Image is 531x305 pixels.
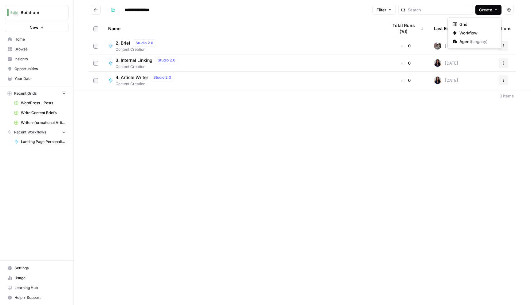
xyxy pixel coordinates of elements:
[14,76,66,81] span: Your Data
[108,39,378,52] a: 2. BriefStudio 2.0Content Creation
[5,23,69,32] button: New
[434,59,458,67] div: [DATE]
[408,7,470,13] input: Search
[28,54,71,59] b: Chat and Support
[388,77,424,83] div: 0
[434,77,441,84] img: rox323kbkgutb4wcij4krxobkpon
[5,273,69,283] a: Usage
[11,108,69,118] a: Write Content Briefs
[10,69,96,81] div: Here is a short video where I walk through the setup process for an app.
[475,5,502,15] button: Create
[10,39,96,45] div: Let's get you building with LLMs!
[10,93,96,130] iframe: youtube
[10,85,96,91] div: Happy building!
[495,20,512,37] div: Actions
[105,199,115,209] button: Send a message…
[5,128,69,137] button: Recent Workflows
[11,98,69,108] a: WordPress - Posts
[18,3,27,13] img: Profile image for Steven
[158,57,175,63] span: Studio 2.0
[11,137,69,147] a: Landing Page Personalization Test
[7,7,18,18] img: Buildium Logo
[14,56,66,62] span: Insights
[434,20,457,37] div: Last Edited
[14,129,46,135] span: Recent Workflows
[108,2,119,14] div: Close
[14,91,37,96] span: Recent Grids
[30,8,67,14] p: Active over [DATE]
[108,20,378,37] div: Name
[96,2,108,14] button: Home
[91,5,101,15] button: Go back
[21,139,66,145] span: Landing Page Personalization Test
[459,38,494,45] span: Agent
[116,40,130,46] span: 2. Brief
[108,57,378,69] a: 3. Internal LinkingStudio 2.0Content Creation
[30,3,70,8] h1: [PERSON_NAME]
[21,120,66,125] span: Write Informational Article (1)
[434,77,458,84] div: [DATE]
[5,54,69,64] a: Insights
[5,34,69,44] a: Home
[5,89,69,98] button: Recent Grids
[14,265,66,271] span: Settings
[14,285,66,291] span: Learning Hub
[434,59,441,67] img: rox323kbkgutb4wcij4krxobkpon
[14,46,66,52] span: Browse
[459,21,494,27] span: Grid
[388,60,424,66] div: 0
[5,293,69,303] button: Help + Support
[376,7,386,13] span: Filter
[5,64,69,74] a: Opportunities
[29,24,38,30] span: New
[5,74,69,84] a: Your Data
[5,35,101,134] div: Let's get you building with LLMs!You can always reach us by pressingChat and Supportin the bottom...
[4,2,16,14] button: go back
[5,188,118,199] textarea: Message…
[372,5,396,15] button: Filter
[116,47,159,52] span: Content Creation
[434,42,458,50] div: [DATE]
[5,44,69,54] a: Browse
[21,10,58,16] span: Buildium
[11,118,69,128] a: Write Informational Article (1)
[19,201,24,206] button: Emoji picker
[116,74,148,81] span: 4. Article Writer
[108,74,378,87] a: 4. Article WriterStudio 2.0Content Creation
[447,17,502,49] div: Create
[459,30,494,36] span: Workflow
[116,64,181,69] span: Content Creation
[10,135,58,139] div: [PERSON_NAME] • 1h ago
[21,100,66,106] span: WordPress - Posts
[10,201,14,206] button: Upload attachment
[14,275,66,281] span: Usage
[388,43,424,49] div: 0
[39,201,44,206] button: Start recording
[5,5,69,20] button: Workspace: Buildium
[388,20,424,37] div: Total Runs (7d)
[116,57,152,63] span: 3. Internal Linking
[14,37,66,42] span: Home
[5,35,118,148] div: Steven says…
[153,75,171,80] span: Studio 2.0
[479,7,492,13] span: Create
[434,42,441,50] img: a2mlt6f1nb2jhzcjxsuraj5rj4vi
[14,66,66,72] span: Opportunities
[29,201,34,206] button: Gif picker
[500,93,514,99] div: 3 Items
[5,283,69,293] a: Learning Hub
[10,48,96,66] div: You can always reach us by pressing in the bottom left of your screen.
[116,81,176,87] span: Content Creation
[21,110,66,116] span: Write Content Briefs
[136,40,153,46] span: Studio 2.0
[471,39,488,44] span: ( Legacy )
[14,295,66,300] span: Help + Support
[5,263,69,273] a: Settings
